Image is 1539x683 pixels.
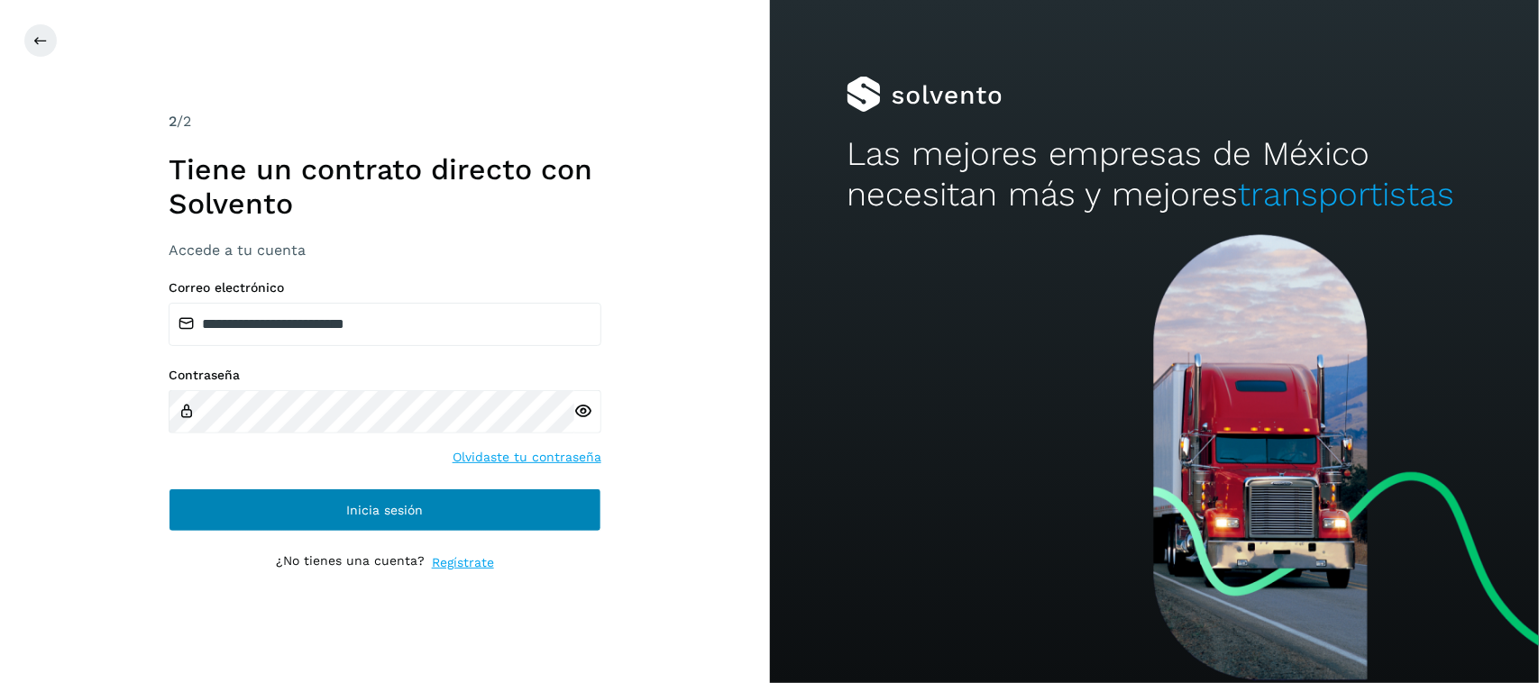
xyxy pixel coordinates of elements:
button: Inicia sesión [169,488,601,532]
h2: Las mejores empresas de México necesitan más y mejores [847,134,1462,214]
a: Regístrate [432,553,494,572]
span: transportistas [1239,175,1455,214]
span: Inicia sesión [346,504,423,516]
span: 2 [169,113,177,130]
h3: Accede a tu cuenta [169,241,601,259]
label: Correo electrónico [169,280,601,296]
p: ¿No tienes una cuenta? [276,553,425,572]
h1: Tiene un contrato directo con Solvento [169,152,601,222]
a: Olvidaste tu contraseña [453,448,601,467]
label: Contraseña [169,368,601,383]
div: /2 [169,111,601,132]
